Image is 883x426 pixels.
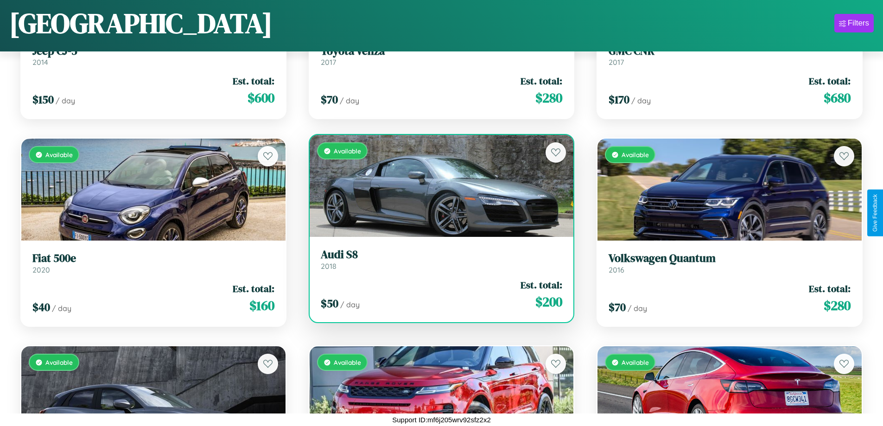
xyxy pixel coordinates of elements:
[32,92,54,107] span: $ 150
[824,89,851,107] span: $ 680
[809,74,851,88] span: Est. total:
[56,96,75,105] span: / day
[392,413,491,426] p: Support ID: mf6j205wrv92sfz2x2
[45,358,73,366] span: Available
[609,45,851,67] a: GMC CNR2017
[321,57,336,67] span: 2017
[32,252,274,274] a: Fiat 500e2020
[609,92,629,107] span: $ 170
[233,74,274,88] span: Est. total:
[609,265,624,274] span: 2016
[233,282,274,295] span: Est. total:
[321,92,338,107] span: $ 70
[32,57,48,67] span: 2014
[872,194,878,232] div: Give Feedback
[9,4,273,42] h1: [GEOGRAPHIC_DATA]
[334,358,361,366] span: Available
[321,296,338,311] span: $ 50
[848,19,869,28] div: Filters
[321,248,563,261] h3: Audi S8
[535,292,562,311] span: $ 200
[622,151,649,159] span: Available
[521,278,562,292] span: Est. total:
[609,299,626,315] span: $ 70
[609,57,624,67] span: 2017
[521,74,562,88] span: Est. total:
[32,252,274,265] h3: Fiat 500e
[631,96,651,105] span: / day
[32,45,274,67] a: Jeep CJ-52014
[334,147,361,155] span: Available
[32,299,50,315] span: $ 40
[609,252,851,265] h3: Volkswagen Quantum
[809,282,851,295] span: Est. total:
[32,265,50,274] span: 2020
[45,151,73,159] span: Available
[628,304,647,313] span: / day
[249,296,274,315] span: $ 160
[52,304,71,313] span: / day
[824,296,851,315] span: $ 280
[321,248,563,271] a: Audi S82018
[248,89,274,107] span: $ 600
[609,252,851,274] a: Volkswagen Quantum2016
[535,89,562,107] span: $ 280
[321,261,337,271] span: 2018
[340,96,359,105] span: / day
[622,358,649,366] span: Available
[340,300,360,309] span: / day
[834,14,874,32] button: Filters
[321,45,563,67] a: Toyota Venza2017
